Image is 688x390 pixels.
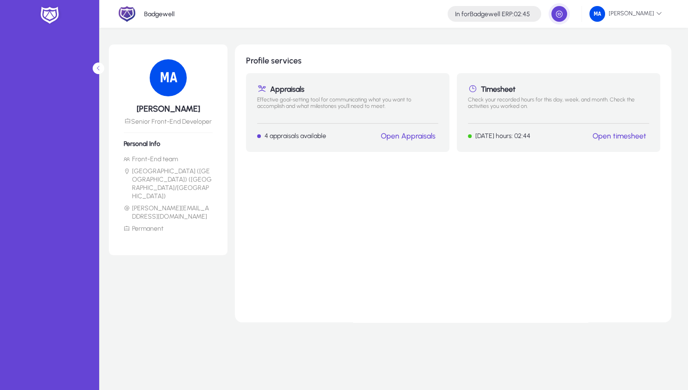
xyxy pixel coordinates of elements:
li: Permanent [124,225,213,233]
h6: Personal Info [124,140,213,148]
li: [PERSON_NAME][EMAIL_ADDRESS][DOMAIN_NAME] [124,204,213,221]
h1: Profile services [246,56,660,66]
img: 34.png [150,59,187,96]
li: [GEOGRAPHIC_DATA] ([GEOGRAPHIC_DATA]) ([GEOGRAPHIC_DATA]/[GEOGRAPHIC_DATA]) [124,167,213,201]
a: Open Appraisals [381,132,436,140]
p: 4 appraisals available [265,132,326,140]
button: [PERSON_NAME] [582,6,669,22]
img: 2.png [118,5,136,23]
img: white-logo.png [38,6,61,25]
p: Badgewell [144,10,175,18]
h5: [PERSON_NAME] [124,104,213,114]
button: Open Appraisals [378,131,438,141]
img: 34.png [589,6,605,22]
li: Front-End team [124,155,213,164]
h4: Badgewell ERP [455,10,530,18]
span: [PERSON_NAME] [589,6,662,22]
button: Open timesheet [590,131,649,141]
p: Effective goal-setting tool for communicating what you want to accomplish and what milestones you... [257,96,438,116]
span: In for [455,10,470,18]
p: [DATE] hours: 02:44 [475,132,530,140]
h1: Appraisals [257,84,438,94]
h1: Timesheet [468,84,649,94]
p: Check your recorded hours for this day, week, and month. Check the activities you worked on. [468,96,649,116]
span: : [512,10,514,18]
span: 02:45 [514,10,530,18]
a: Open timesheet [593,132,646,140]
p: Senior Front-End Developer [124,118,213,126]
